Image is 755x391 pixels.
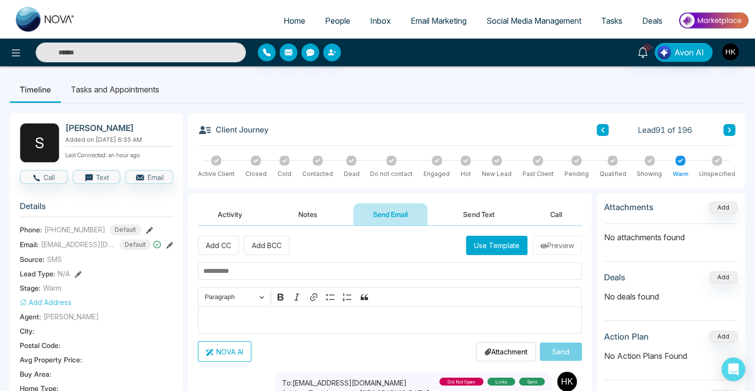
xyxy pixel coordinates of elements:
[604,291,738,303] p: No deals found
[601,16,622,26] span: Tasks
[282,378,429,388] p: To: [EMAIL_ADDRESS][DOMAIN_NAME]
[10,76,61,103] li: Timeline
[205,291,256,303] span: Paragraph
[20,239,39,250] span: Email:
[120,239,151,250] span: Default
[198,306,582,334] div: Editor editing area: main
[476,11,591,30] a: Social Media Management
[604,202,654,212] h3: Attachments
[655,43,712,62] button: Avon AI
[370,16,391,26] span: Inbox
[486,16,581,26] span: Social Media Management
[360,11,401,30] a: Inbox
[302,170,333,178] div: Contacted
[58,268,70,279] span: N/A
[604,272,625,282] h3: Deals
[643,43,652,52] span: 10+
[443,203,514,225] button: Send Text
[274,11,315,30] a: Home
[591,11,632,30] a: Tasks
[20,170,68,184] button: Call
[325,16,350,26] span: People
[353,203,427,225] button: Send Email
[198,123,269,137] h3: Client Journey
[709,203,738,211] span: Add
[709,331,738,343] button: Add
[673,170,688,178] div: Warm
[424,170,450,178] div: Engaged
[484,347,527,357] p: Attachment
[487,378,515,386] div: links
[604,224,738,243] p: No attachments found
[278,170,291,178] div: Cold
[677,9,749,32] img: Market-place.gif
[674,46,704,58] span: Avon AI
[16,7,75,32] img: Nova CRM Logo
[564,170,588,178] div: Pending
[41,239,115,250] span: [EMAIL_ADDRESS][DOMAIN_NAME]
[20,311,41,322] span: Agent:
[20,326,35,336] span: City :
[721,357,745,381] div: Open Intercom Messenger
[20,354,82,365] span: Avg Property Price :
[198,287,582,306] div: Editor toolbar
[604,350,738,362] p: No Action Plans Found
[65,135,173,144] p: Added on [DATE] 6:35 AM
[709,271,738,283] button: Add
[411,16,467,26] span: Email Marketing
[522,170,554,178] div: Past Client
[530,203,582,225] button: Call
[45,224,105,235] span: [PHONE_NUMBER]
[73,170,121,184] button: Text
[642,16,662,26] span: Deals
[20,297,71,307] button: Add Address
[709,202,738,214] button: Add
[401,11,476,30] a: Email Marketing
[65,149,173,160] p: Last Connected: an hour ago
[283,16,305,26] span: Home
[200,290,269,305] button: Paragraph
[370,170,413,178] div: Do not contact
[198,170,235,178] div: Active Client
[466,236,527,255] button: Use Template
[699,170,735,178] div: Unspecified
[604,332,649,342] h3: Action Plan
[20,201,173,217] h3: Details
[43,283,61,293] span: Warm
[482,170,512,178] div: New Lead
[20,254,45,264] span: Source:
[20,268,55,279] span: Lead Type:
[245,170,267,178] div: Closed
[244,236,289,255] button: Add BCC
[44,311,99,322] span: [PERSON_NAME]
[198,341,251,362] button: NOVA AI
[343,170,359,178] div: Dead
[519,378,545,386] div: sent
[722,43,739,60] img: User Avatar
[657,45,671,59] img: Lead Flow
[61,76,169,103] li: Tasks and Appointments
[65,123,169,133] h2: [PERSON_NAME]
[279,203,337,225] button: Notes
[125,170,173,184] button: Email
[599,170,626,178] div: Qualified
[638,124,692,136] span: Lead 91 of 196
[532,236,582,255] button: Preview
[110,224,141,235] span: Default
[632,11,672,30] a: Deals
[540,343,582,361] button: Send
[20,283,41,293] span: Stage:
[198,203,262,225] button: Activity
[20,369,51,379] span: Buy Area :
[637,170,662,178] div: Showing
[461,170,471,178] div: Hot
[439,378,483,386] div: did not open
[47,254,62,264] span: SMS
[315,11,360,30] a: People
[20,224,42,235] span: Phone:
[198,236,239,255] button: Add CC
[20,340,60,350] span: Postal Code :
[631,43,655,60] a: 10+
[20,123,59,163] div: S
